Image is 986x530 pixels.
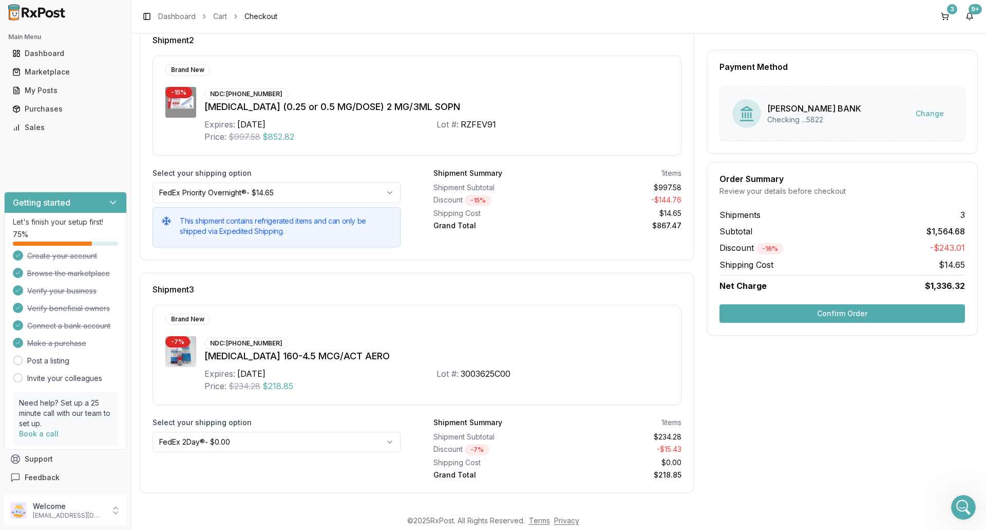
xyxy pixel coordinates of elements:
div: 1 items [661,168,681,178]
div: JEFFREY says… [8,21,197,45]
div: $0.00 [562,458,682,468]
button: 9+ [961,8,978,25]
a: Post a listing [27,356,69,366]
a: My Posts [8,81,123,100]
img: RxPost Logo [4,4,70,21]
div: I found 5 x [MEDICAL_DATA] 5mg $550 each and [MEDICAL_DATA] 10mg x 1 $440 also Zepbound 2.5 $950 [8,308,168,351]
div: she meant [MEDICAL_DATA]... Ill find something [37,170,197,202]
span: Make a purchase [27,338,86,349]
button: Marketplace [4,64,127,80]
a: Marketplace [8,63,123,81]
div: Manuel says… [8,308,197,359]
div: $234.28 [562,432,682,442]
button: Gif picker [32,337,41,345]
span: Verify your business [27,286,97,296]
a: Invite your colleagues [27,373,102,383]
span: Shipments [719,209,761,221]
img: Symbicort 160-4.5 MCG/ACT AERO [165,336,196,367]
div: Ill ask around as well for this but im sure the pharmacy that im asking for [MEDICAL_DATA] should... [16,261,160,301]
button: Confirm Order [719,304,965,323]
label: Select your shipping option [153,417,401,428]
span: Browse the marketplace [27,268,110,279]
div: Manuel says… [8,255,197,308]
div: [MEDICAL_DATA] (0.25 or 0.5 MG/DOSE) 2 MG/3ML SOPN [204,100,669,114]
div: My Posts [12,85,119,96]
h3: Getting started [13,196,70,209]
div: Shipping Cost [433,458,554,468]
div: Purchases [12,104,119,114]
div: Grand Total [433,221,554,231]
button: Sales [4,119,127,136]
div: Sales [12,122,119,133]
a: Dashboard [8,44,123,63]
span: 75 % [13,229,28,240]
div: JEFFREY says… [8,45,197,105]
span: Shipping Cost [719,259,773,271]
button: Purchases [4,101,127,117]
div: Brand New [165,314,210,325]
div: Marketplace [12,67,119,77]
div: Grand Total [433,470,554,480]
div: - 16 % [756,243,784,254]
div: Review your details before checkout [719,186,965,196]
button: Feedback [4,468,127,487]
div: JEFFREY says… [8,170,197,210]
button: Dashboard [4,45,127,62]
div: all good! [149,146,197,169]
span: $218.85 [262,380,293,392]
div: Price: [204,131,226,143]
div: Shipment Subtotal [433,182,554,193]
span: Checkout [244,11,277,22]
div: Order Summary [719,175,965,183]
button: Home [161,4,180,24]
div: Price: [204,380,226,392]
span: -$243.01 [930,242,965,254]
span: $234.28 [229,380,260,392]
a: Book a call [19,429,59,438]
a: Sales [8,118,123,137]
nav: breadcrumb [158,11,277,22]
div: - $144.76 [562,195,682,206]
a: Privacy [554,516,579,525]
iframe: Intercom live chat [951,495,976,520]
div: Shipping Cost [433,208,554,218]
div: [DATE] [237,118,266,131]
div: ok ty [171,27,189,38]
div: JEFFREY says… [8,146,197,170]
div: RZFEV91 [461,118,496,131]
div: $997.58 [562,182,682,193]
div: Discount [433,444,554,455]
div: Ill ask around as well for this but im sure the pharmacy that im asking for [MEDICAL_DATA] should... [8,255,168,307]
div: $218.85 [562,470,682,480]
p: [EMAIL_ADDRESS][DOMAIN_NAME] [33,511,104,520]
div: - $15.43 [562,444,682,455]
button: Emoji picker [16,337,24,345]
div: NDC: [PHONE_NUMBER] [204,88,288,100]
div: Discount [433,195,554,206]
span: 3 [960,209,965,221]
span: $1,336.32 [925,280,965,292]
a: Purchases [8,100,123,118]
span: Verify beneficial owners [27,303,110,314]
p: Active [DATE] [50,13,95,23]
div: zepbound 2.5? [128,224,197,247]
div: ok ty [163,21,197,44]
div: she meant [MEDICAL_DATA]... Ill find something [45,176,189,196]
div: 3003625C00 [461,368,510,380]
div: Close [180,4,199,23]
div: - 7 % [465,444,489,455]
div: Brand New [165,64,210,76]
div: Shipment Summary [433,417,502,428]
span: $997.58 [229,131,260,143]
div: Lot #: [437,118,459,131]
span: Net Charge [719,281,767,291]
span: Discount [719,243,784,253]
label: Select your shipping option [153,168,401,178]
div: $14.65 [562,208,682,218]
div: Checking ...5822 [767,115,861,125]
a: Terms [529,516,550,525]
span: $1,564.68 [926,225,965,237]
div: - 15 % [165,87,192,98]
a: 3 [937,8,953,25]
h5: This shipment contains refrigerated items and can only be shipped via Expedited Shipping. [180,216,392,236]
